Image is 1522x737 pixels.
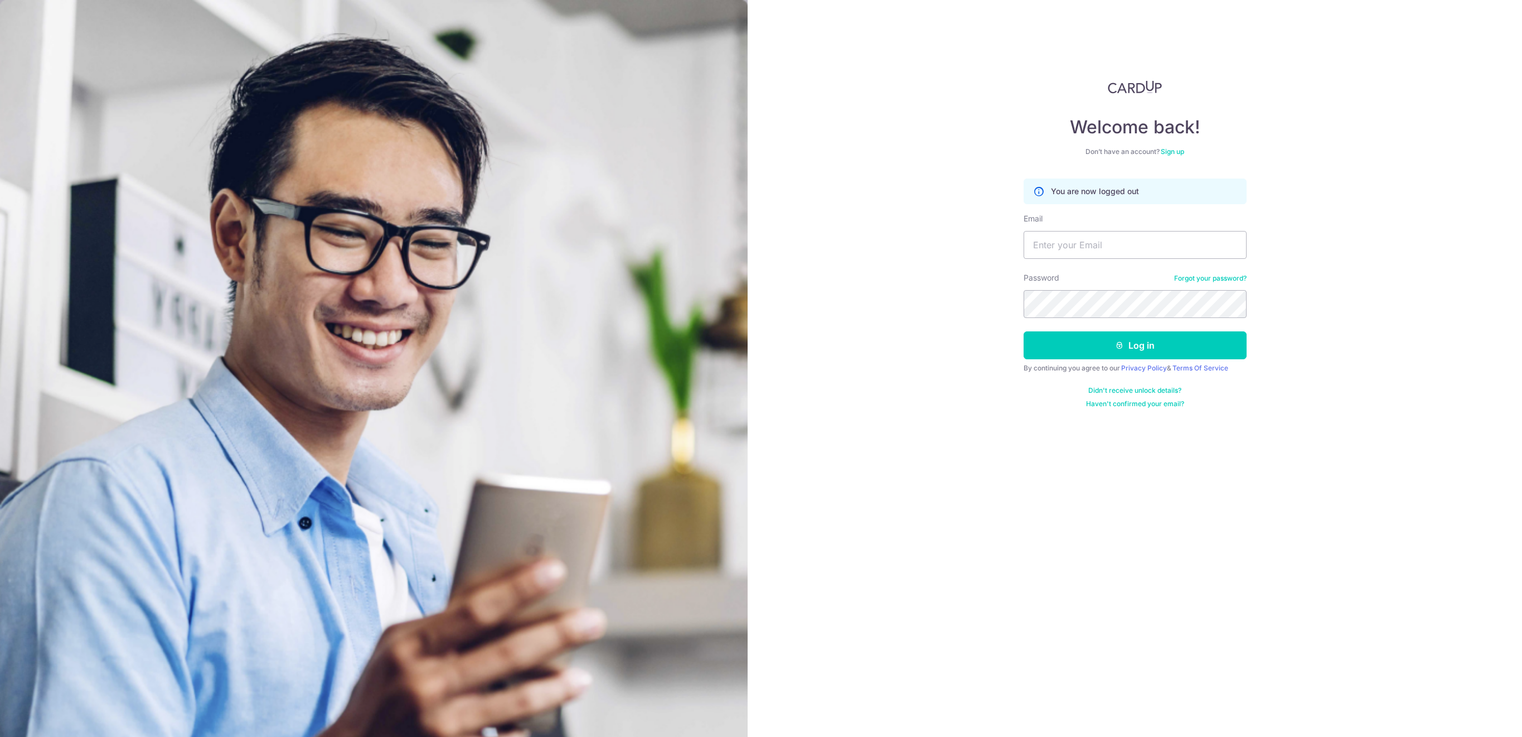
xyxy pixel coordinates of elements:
[1024,116,1247,138] h4: Welcome back!
[1024,213,1043,224] label: Email
[1024,331,1247,359] button: Log in
[1172,364,1228,372] a: Terms Of Service
[1088,386,1181,395] a: Didn't receive unlock details?
[1051,186,1139,197] p: You are now logged out
[1024,364,1247,373] div: By continuing you agree to our &
[1086,399,1184,408] a: Haven't confirmed your email?
[1024,272,1059,283] label: Password
[1108,80,1162,94] img: CardUp Logo
[1121,364,1167,372] a: Privacy Policy
[1024,231,1247,259] input: Enter your Email
[1161,147,1184,156] a: Sign up
[1024,147,1247,156] div: Don’t have an account?
[1174,274,1247,283] a: Forgot your password?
